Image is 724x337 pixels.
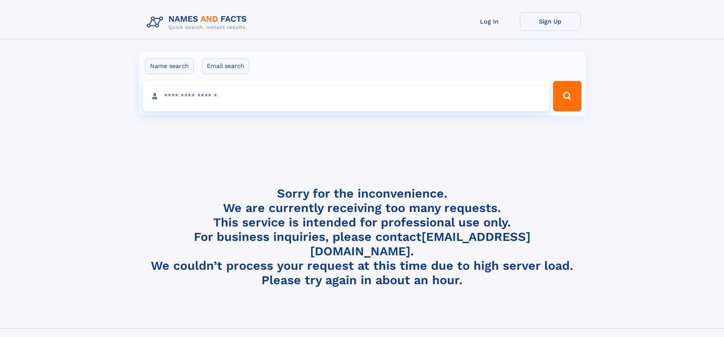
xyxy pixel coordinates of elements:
[144,186,581,288] h4: Sorry for the inconvenience. We are currently receiving too many requests. This service is intend...
[310,229,531,258] a: [EMAIL_ADDRESS][DOMAIN_NAME]
[145,58,194,74] label: Name search
[553,81,581,111] button: Search Button
[202,58,249,74] label: Email search
[459,12,520,31] a: Log In
[520,12,581,31] a: Sign Up
[144,12,253,33] img: Logo Names and Facts
[143,81,550,111] input: search input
